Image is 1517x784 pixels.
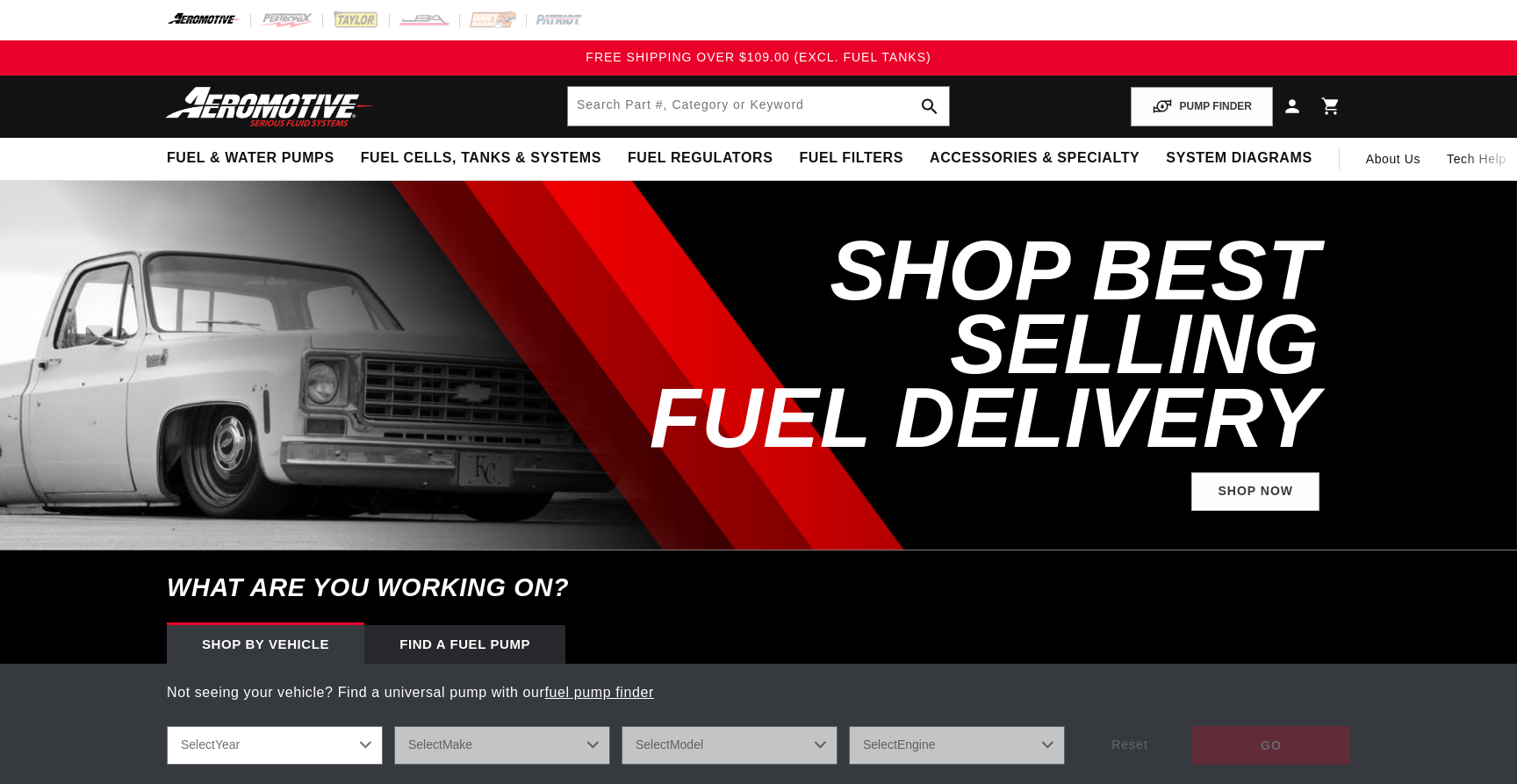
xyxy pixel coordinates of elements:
[799,149,903,168] span: Fuel Filters
[161,86,380,127] img: Aeromotive
[1353,138,1434,180] a: About Us
[1166,149,1312,168] span: System Diagrams
[154,138,348,179] summary: Fuel & Water Pumps
[569,234,1319,455] h2: SHOP BEST SELLING FUEL DELIVERY
[849,726,1065,765] select: Engine
[394,726,610,765] select: Make
[586,50,931,64] span: FREE SHIPPING OVER $109.00 (EXCL. FUEL TANKS)
[167,726,383,765] select: Year
[123,550,1394,625] h6: What are you working on?
[786,138,917,179] summary: Fuel Filters
[1131,87,1273,126] button: PUMP FINDER
[930,149,1140,168] span: Accessories & Specialty
[545,685,654,700] a: fuel pump finder
[1153,138,1325,179] summary: System Diagrams
[1366,152,1420,166] span: About Us
[910,87,949,126] button: search button
[348,138,615,179] summary: Fuel Cells, Tanks & Systems
[622,726,838,765] select: Model
[628,149,773,168] span: Fuel Regulators
[167,681,1350,704] p: Not seeing your vehicle? Find a universal pump with our
[364,625,565,664] div: Find a Fuel Pump
[167,149,334,168] span: Fuel & Water Pumps
[1191,472,1319,512] a: Shop Now
[361,149,601,168] span: Fuel Cells, Tanks & Systems
[568,87,949,126] input: Search by Part Number, Category or Keyword
[167,625,364,664] div: Shop by vehicle
[615,138,786,179] summary: Fuel Regulators
[1447,149,1506,169] span: Tech Help
[917,138,1153,179] summary: Accessories & Specialty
